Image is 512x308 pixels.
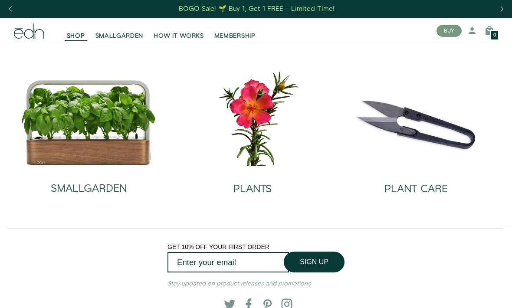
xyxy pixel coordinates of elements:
[167,252,289,272] input: Enter your email
[437,25,462,37] button: BUY
[21,166,156,201] a: SMALLGARDEN
[493,33,496,38] span: 0
[167,243,269,250] span: GET 10% OFF YOUR FIRST ORDER
[209,21,261,40] a: MEMBERSHIP
[341,166,491,202] a: PLANT CARE
[284,252,345,272] button: SIGN UP
[67,32,85,40] span: SHOP
[177,166,327,202] a: PLANTS
[62,21,90,40] a: SHOP
[90,21,149,40] a: SMALLGARDEN
[214,32,256,40] span: MEMBERSHIP
[179,4,335,13] div: BOGO Sale! 🌱 Buy 1, Get 1 FREE – Limited Time!
[148,21,209,40] a: HOW IT WORKS
[167,279,311,288] em: Stay updated on product releases and promotions
[233,183,272,195] h2: PLANTS
[178,2,336,16] a: BOGO Sale! 🌱 Buy 1, Get 1 FREE – Limited Time!
[154,32,203,40] span: HOW IT WORKS
[95,32,144,40] span: SMALLGARDEN
[384,183,448,195] h2: PLANT CARE
[51,183,127,194] h2: SMALLGARDEN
